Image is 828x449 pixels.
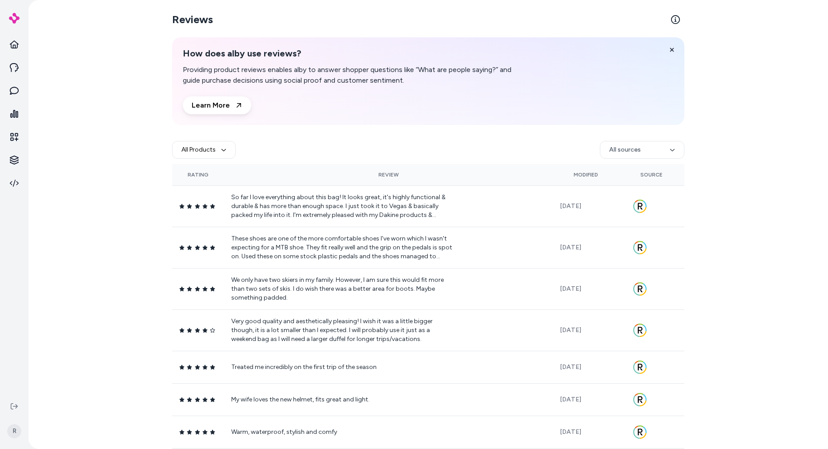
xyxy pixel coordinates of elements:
[172,12,213,27] h2: Reviews
[231,234,454,261] p: These shoes are one of the more comfortable shoes I've worn which I wasn't expecting for a MTB sh...
[231,428,454,437] p: Warm, waterproof, stylish and comfy
[5,417,23,445] button: R
[560,202,581,210] span: [DATE]
[626,171,677,178] div: Source
[600,141,684,159] button: All sources
[183,64,524,86] p: Providing product reviews enables alby to answer shopper questions like “What are people saying?”...
[9,13,20,24] img: alby Logo
[172,141,236,159] button: All Products
[560,363,581,371] span: [DATE]
[560,285,581,293] span: [DATE]
[231,193,454,220] p: So far I love everything about this bag! It looks great, it's highly functional & durable & has m...
[231,317,454,344] p: Very good quality and aesthetically pleasing! I wish it was a little bigger though, it is a lot s...
[560,326,581,334] span: [DATE]
[560,171,611,178] div: Modified
[231,395,454,404] p: My wife loves the new helmet, fits great and light.
[560,428,581,436] span: [DATE]
[560,396,581,403] span: [DATE]
[183,96,251,114] a: Learn More
[179,171,217,178] div: Rating
[231,363,454,372] p: Treated me incredibly on the first trip of the season
[7,424,21,438] span: R
[231,171,546,178] div: Review
[609,145,641,154] span: All sources
[183,48,524,59] h2: How does alby use reviews?
[560,244,581,251] span: [DATE]
[231,276,454,302] p: We only have two skiers in my family. However, I am sure this would fit more than two sets of ski...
